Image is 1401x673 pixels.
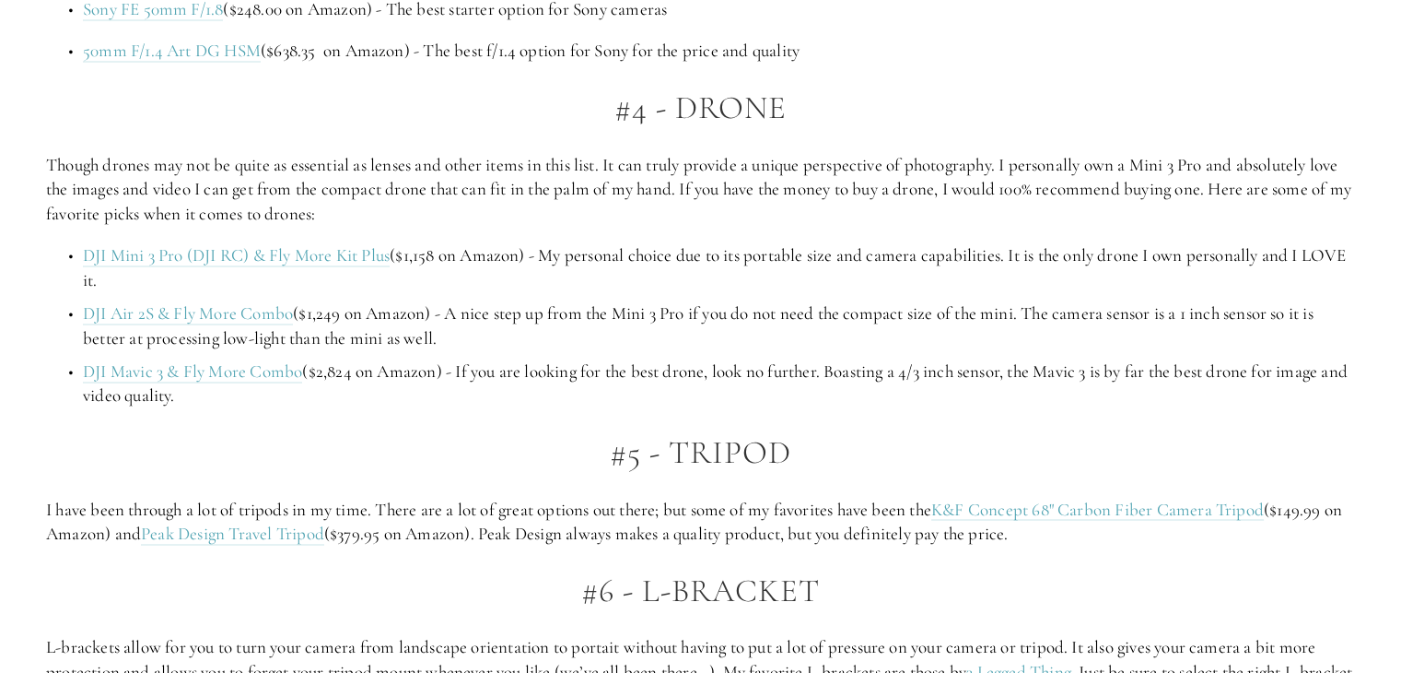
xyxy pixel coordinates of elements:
a: K&F Concept 68" Carbon Fiber Camera Tripod [931,499,1264,522]
p: ($1,158 on Amazon) - My personal choice due to its portable size and camera capabilities. It is t... [83,243,1355,292]
p: ($1,249 on Amazon) - A nice step up from the Mini 3 Pro if you do not need the compact size of th... [83,301,1355,350]
h2: #5 - Tripod [46,435,1355,471]
a: 50mm F/1.4 Art DG HSM [83,40,261,63]
p: ($638.35 on Amazon) - The best f/1.4 option for Sony for the price and quality [83,39,1355,64]
a: DJI Mini 3 Pro (DJI RC) & Fly More Kit Plus [83,244,390,267]
h2: #4 - Drone [46,90,1355,126]
p: I have been through a lot of tripods in my time. There are a lot of great options out there; but ... [46,498,1355,547]
a: DJI Air 2S & Fly More Combo [83,302,293,325]
h2: #6 - L-Bracket [46,573,1355,609]
a: Peak Design Travel Tripod [141,523,324,546]
p: ($2,824 on Amazon) - If you are looking for the best drone, look no further. Boasting a 4/3 inch ... [83,360,1355,408]
p: Though drones may not be quite as essential as lenses and other items in this list. It can truly ... [46,153,1355,227]
a: DJI Mavic 3 & Fly More Combo [83,360,302,384]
